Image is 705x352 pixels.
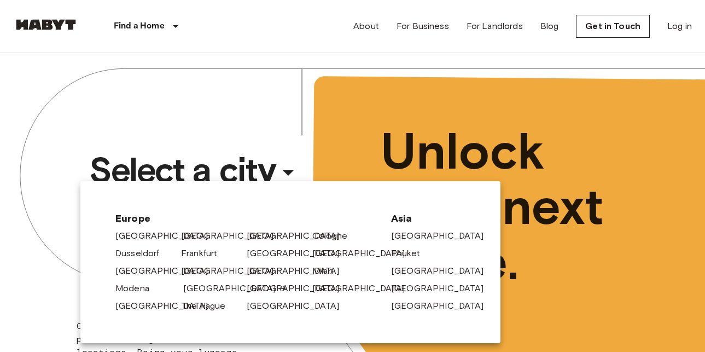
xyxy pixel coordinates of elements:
a: [GEOGRAPHIC_DATA] [181,229,285,243]
a: [GEOGRAPHIC_DATA] [391,229,495,243]
a: [GEOGRAPHIC_DATA] [247,229,351,243]
a: [GEOGRAPHIC_DATA] [247,247,351,260]
a: [GEOGRAPHIC_DATA] [247,299,351,313]
a: Phuket [391,247,431,260]
a: [GEOGRAPHIC_DATA] [391,282,495,295]
a: [GEOGRAPHIC_DATA] [183,282,287,295]
a: [GEOGRAPHIC_DATA] [115,264,219,278]
a: [GEOGRAPHIC_DATA] [115,229,219,243]
span: Asia [391,212,465,225]
a: [GEOGRAPHIC_DATA] [247,282,351,295]
a: [GEOGRAPHIC_DATA] [181,264,285,278]
a: The Hague [181,299,236,313]
a: Cologne [312,229,358,243]
a: [GEOGRAPHIC_DATA] [391,264,495,278]
a: Modena [115,282,160,295]
a: [GEOGRAPHIC_DATA] [391,299,495,313]
a: [GEOGRAPHIC_DATA] [312,247,416,260]
a: [GEOGRAPHIC_DATA] [247,264,351,278]
a: [GEOGRAPHIC_DATA] [312,282,416,295]
a: Dusseldorf [115,247,171,260]
a: [GEOGRAPHIC_DATA] [115,299,219,313]
a: Milan [312,264,344,278]
span: Europe [115,212,374,225]
a: Frankfurt [181,247,228,260]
